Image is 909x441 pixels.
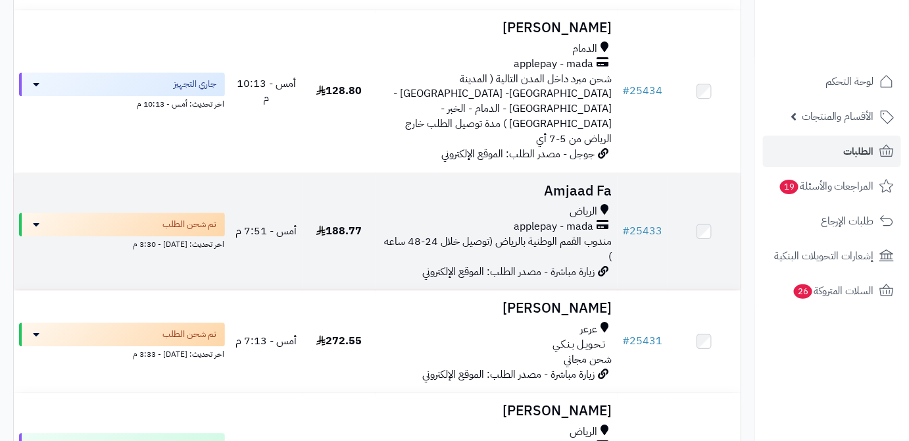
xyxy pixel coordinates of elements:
[442,146,595,162] span: جوجل - مصدر الطلب: الموقع الإلكتروني
[844,142,874,161] span: الطلبات
[573,41,598,57] span: الدمام
[570,425,598,440] span: الرياض
[19,346,225,360] div: اخر تحديث: [DATE] - 3:33 م
[237,76,296,107] span: أمس - 10:13 م
[564,351,612,367] span: شحن مجاني
[316,223,362,239] span: 188.77
[316,83,362,99] span: 128.80
[821,212,874,230] span: طلبات الإرجاع
[825,72,874,91] span: لوحة التحكم
[19,236,225,250] div: اخر تحديث: [DATE] - 3:30 م
[623,83,663,99] a: #25434
[316,333,362,349] span: 272.55
[581,322,598,337] span: عرعر
[793,282,874,300] span: السلات المتروكة
[779,177,874,195] span: المراجعات والأسئلة
[570,204,598,219] span: الرياض
[381,20,612,36] h3: [PERSON_NAME]
[623,333,630,349] span: #
[763,170,901,202] a: المراجعات والأسئلة19
[514,219,594,234] span: applepay - mada
[423,264,595,280] span: زيارة مباشرة - مصدر الطلب: الموقع الإلكتروني
[381,403,612,419] h3: [PERSON_NAME]
[802,107,874,126] span: الأقسام والمنتجات
[623,83,630,99] span: #
[623,223,630,239] span: #
[763,136,901,167] a: الطلبات
[763,205,901,237] a: طلبات الإرجاع
[19,96,225,110] div: اخر تحديث: أمس - 10:13 م
[394,71,612,147] span: شحن مبرد داخل المدن التالية ( المدينة [GEOGRAPHIC_DATA]- [GEOGRAPHIC_DATA] - [GEOGRAPHIC_DATA] - ...
[163,218,217,231] span: تم شحن الطلب
[385,234,612,265] span: مندوب القمم الوطنية بالرياض (توصيل خلال 24-48 ساعه )
[820,10,897,38] img: logo-2.png
[794,284,813,299] span: 26
[423,367,595,382] span: زيارة مباشرة - مصدر الطلب: الموقع الإلكتروني
[235,223,297,239] span: أمس - 7:51 م
[174,78,217,91] span: جاري التجهيز
[623,333,663,349] a: #25431
[553,337,606,352] span: تـحـويـل بـنـكـي
[780,180,799,195] span: 19
[763,66,901,97] a: لوحة التحكم
[381,184,612,199] h3: Amjaad Fa
[381,301,612,316] h3: [PERSON_NAME]
[774,247,874,265] span: إشعارات التحويلات البنكية
[763,275,901,307] a: السلات المتروكة26
[763,240,901,272] a: إشعارات التحويلات البنكية
[235,333,297,349] span: أمس - 7:13 م
[163,328,217,341] span: تم شحن الطلب
[623,223,663,239] a: #25433
[514,57,594,72] span: applepay - mada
